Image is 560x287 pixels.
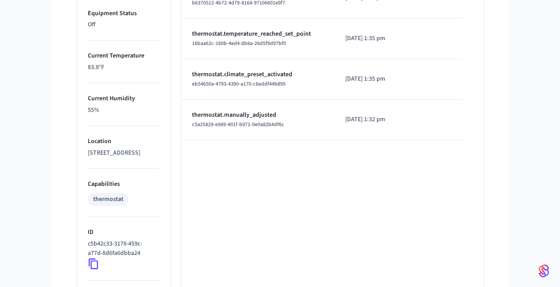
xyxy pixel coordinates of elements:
p: [STREET_ADDRESS] [88,148,160,158]
div: thermostat [93,195,123,204]
p: [DATE] 1:35 pm [345,74,395,84]
p: Off [88,20,160,29]
p: ID [88,228,160,237]
p: Current Humidity [88,94,160,103]
p: Location [88,137,160,146]
p: [DATE] 1:35 pm [345,34,395,43]
span: 16baa62c-160b-4ed4-8b8a-26d5f9d97bf0 [192,40,286,47]
p: 83.8°F [88,63,160,72]
p: [DATE] 1:32 pm [345,115,395,124]
p: thermostat.climate_preset_activated [192,70,324,79]
p: thermostat.manually_adjusted [192,111,324,120]
p: 55% [88,106,160,115]
p: thermostat.temperature_reached_set_point [192,29,324,39]
span: eb54650a-4793-4390-a170-c6eddf44b895 [192,80,286,88]
p: Equipment Status [88,9,160,18]
img: SeamLogoGradient.69752ec5.svg [539,264,549,278]
p: c5b42c33-3178-459c-a77d-8d6fa6dbba24 [88,239,156,258]
span: c5a25829-e989-401f-b971-0e0a82b4df6c [192,121,284,128]
p: Capabilities [88,180,160,189]
p: Current Temperature [88,51,160,61]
